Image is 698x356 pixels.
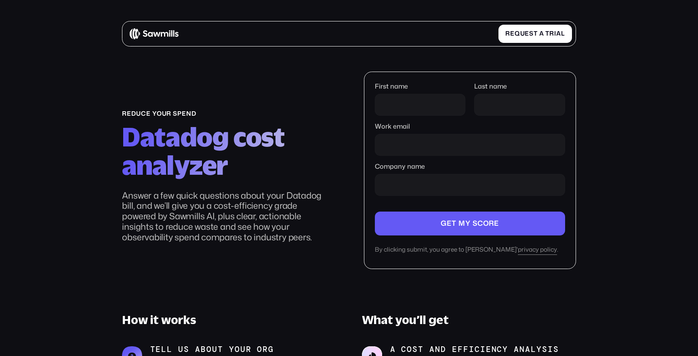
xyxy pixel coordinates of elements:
p: Answer a few quick questions about your Datadog bill, and we’ll give you a cost-efficiency grade ... [122,190,329,243]
span: r [549,30,554,37]
a: privacy policy [518,246,557,254]
p: tell us about your org [150,345,310,354]
span: l [561,30,565,37]
span: i [554,30,556,37]
h2: Datadog cost analyzer [122,123,329,179]
form: Company name [375,83,565,255]
span: e [525,30,529,37]
span: t [545,30,549,37]
span: u [520,30,525,37]
span: t [534,30,538,37]
label: Last name [474,83,565,90]
div: By clicking submit, you agree to [PERSON_NAME]' . [375,246,565,254]
span: a [539,30,544,37]
label: Work email [375,123,565,130]
h3: What you’ll get [362,313,576,327]
label: First name [375,83,466,90]
span: e [510,30,515,37]
span: R [505,30,510,37]
label: Company name [375,163,565,170]
span: s [529,30,534,37]
a: Requestatrial [498,25,572,42]
span: q [515,30,520,37]
span: a [556,30,561,37]
h3: How it works [122,313,336,327]
p: A cost and efficiency analysis [390,345,568,354]
div: reduce your spend [122,110,329,117]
